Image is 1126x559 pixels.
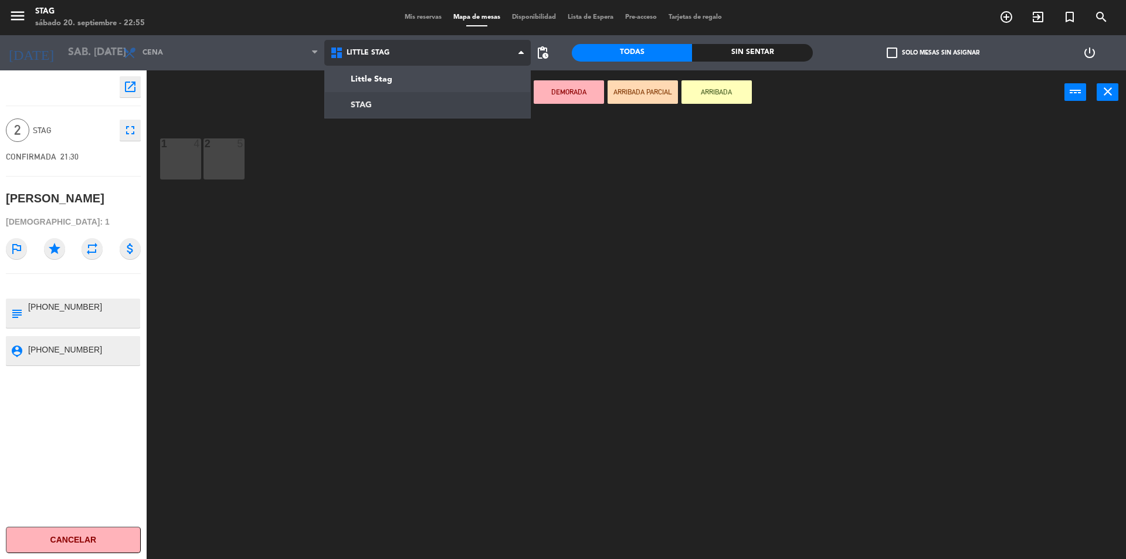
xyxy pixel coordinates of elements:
button: ARRIBADA PARCIAL [608,80,678,104]
span: Mis reservas [399,14,447,21]
div: [DEMOGRAPHIC_DATA]: 1 [6,212,141,232]
i: repeat [82,238,103,259]
div: STAG [35,6,145,18]
i: person_pin [10,344,23,357]
i: fullscreen [123,123,137,137]
a: Little Stag [325,66,531,92]
span: Lista de Espera [562,14,619,21]
span: Mapa de mesas [447,14,506,21]
span: STAG [33,124,114,137]
a: STAG [325,92,531,118]
i: search [1094,10,1108,24]
button: fullscreen [120,120,141,141]
span: Pre-acceso [619,14,663,21]
button: DEMORADA [534,80,604,104]
i: exit_to_app [1031,10,1045,24]
span: Cena [143,49,163,57]
i: subject [10,307,23,320]
i: star [44,238,65,259]
button: Cancelar [6,527,141,553]
div: 5 [237,138,244,149]
div: [PERSON_NAME] [6,189,104,208]
div: 4 [194,138,201,149]
i: turned_in_not [1063,10,1077,24]
div: sábado 20. septiembre - 22:55 [35,18,145,29]
button: open_in_new [120,76,141,97]
i: menu [9,7,26,25]
span: check_box_outline_blank [887,48,897,58]
button: ARRIBADA [681,80,752,104]
span: 21:30 [60,152,79,161]
div: Todas [572,44,692,62]
i: open_in_new [123,80,137,94]
span: Tarjetas de regalo [663,14,728,21]
i: close [1101,84,1115,99]
span: pending_actions [535,46,550,60]
i: arrow_drop_down [100,46,114,60]
span: Disponibilidad [506,14,562,21]
i: power_settings_new [1083,46,1097,60]
button: menu [9,7,26,29]
i: add_circle_outline [999,10,1013,24]
button: close [1097,83,1118,101]
i: power_input [1069,84,1083,99]
div: 1 [161,138,162,149]
div: Sin sentar [692,44,812,62]
label: Solo mesas sin asignar [887,48,979,58]
span: CONFIRMADA [6,152,56,161]
button: power_input [1064,83,1086,101]
span: 2 [6,118,29,142]
i: attach_money [120,238,141,259]
i: outlined_flag [6,238,27,259]
span: Little Stag [347,49,389,57]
